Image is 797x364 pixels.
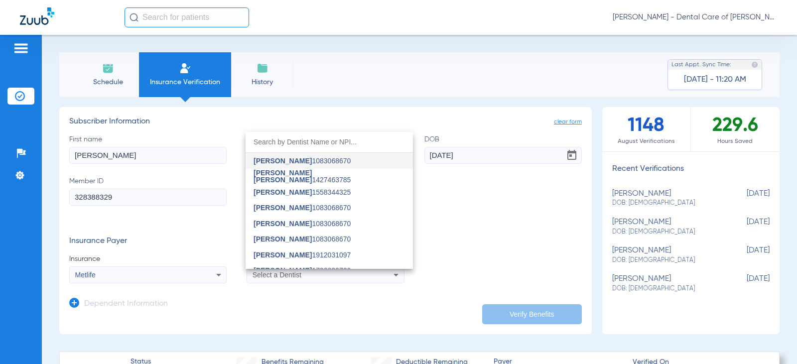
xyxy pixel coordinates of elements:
[254,205,351,212] span: 1083068670
[254,251,312,259] span: [PERSON_NAME]
[254,157,351,164] span: 1083068670
[254,189,351,196] span: 1558344325
[254,157,312,165] span: [PERSON_NAME]
[254,169,312,184] span: [PERSON_NAME] [PERSON_NAME]
[254,188,312,196] span: [PERSON_NAME]
[246,132,413,152] input: dropdown search
[254,170,405,184] span: 1427463785
[254,236,312,243] span: [PERSON_NAME]
[254,220,312,228] span: [PERSON_NAME]
[254,220,351,227] span: 1083068670
[254,236,351,243] span: 1083068670
[254,267,312,275] span: [PERSON_NAME]
[254,251,351,258] span: 1912031097
[254,204,312,212] span: [PERSON_NAME]
[254,267,351,274] span: 1790899730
